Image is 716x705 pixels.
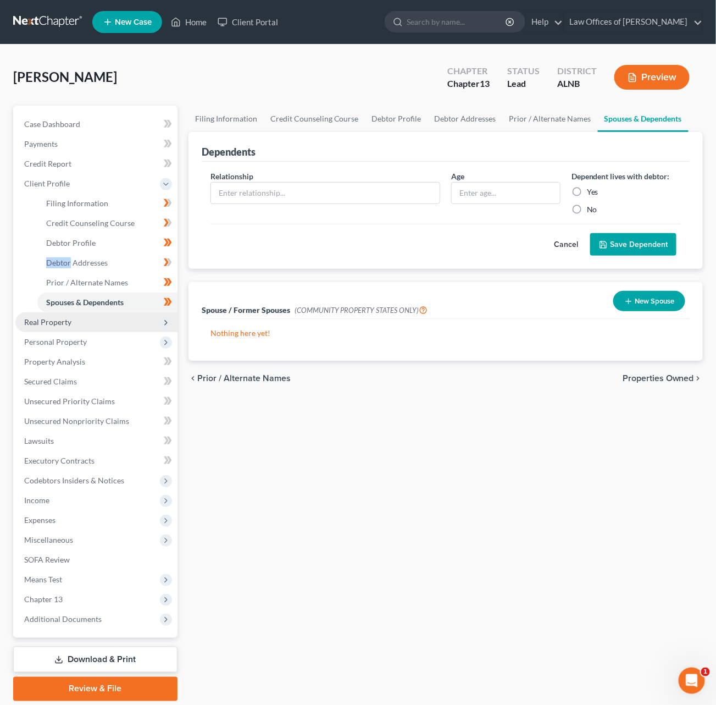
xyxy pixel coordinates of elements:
[623,374,703,383] button: Properties Owned chevron_right
[15,550,177,570] a: SOFA Review
[202,305,290,315] span: Spouse / Former Spouses
[694,374,703,383] i: chevron_right
[15,431,177,451] a: Lawsuits
[24,337,87,346] span: Personal Property
[24,377,77,386] span: Secured Claims
[679,668,705,694] iframe: Intercom live chat
[480,78,490,89] span: 13
[188,374,197,383] i: chevron_left
[37,213,177,233] a: Credit Counseling Course
[452,183,560,203] input: Enter age...
[24,396,115,406] span: Unsecured Priority Claims
[24,317,71,327] span: Real Property
[526,12,563,32] a: Help
[188,106,264,132] a: Filing Information
[24,495,49,505] span: Income
[295,306,428,315] span: (COMMUNITY PROPERTY STATES ONLY)
[613,291,685,311] button: New Spouse
[24,575,62,584] span: Means Test
[24,436,54,445] span: Lawsuits
[24,476,124,485] span: Codebtors Insiders & Notices
[24,357,85,366] span: Property Analysis
[15,392,177,411] a: Unsecured Priority Claims
[15,134,177,154] a: Payments
[197,374,291,383] span: Prior / Alternate Names
[37,194,177,213] a: Filing Information
[13,677,177,701] a: Review & File
[571,170,670,182] label: Dependent lives with debtor:
[15,352,177,372] a: Property Analysis
[24,119,80,129] span: Case Dashboard
[623,374,694,383] span: Properties Owned
[503,106,598,132] a: Prior / Alternate Names
[15,154,177,174] a: Credit Report
[188,374,291,383] button: chevron_left Prior / Alternate Names
[13,647,177,673] a: Download & Print
[598,106,689,132] a: Spouses & Dependents
[46,258,108,267] span: Debtor Addresses
[46,218,135,228] span: Credit Counseling Course
[24,594,63,604] span: Chapter 13
[590,233,676,256] button: Save Dependent
[115,18,152,26] span: New Case
[15,411,177,431] a: Unsecured Nonpriority Claims
[211,183,440,203] input: Enter relationship...
[587,186,598,197] label: Yes
[24,535,73,544] span: Miscellaneous
[46,238,96,247] span: Debtor Profile
[24,179,70,188] span: Client Profile
[557,78,597,90] div: ALNB
[614,65,690,90] button: Preview
[24,159,71,168] span: Credit Report
[202,145,256,158] div: Dependents
[15,114,177,134] a: Case Dashboard
[46,199,108,208] span: Filing Information
[15,372,177,392] a: Secured Claims
[15,451,177,471] a: Executory Contracts
[451,170,464,182] label: Age
[407,12,507,32] input: Search by name...
[24,515,55,525] span: Expenses
[37,293,177,312] a: Spouses & Dependents
[507,78,540,90] div: Lead
[447,78,490,90] div: Chapter
[46,278,128,287] span: Prior / Alternate Names
[264,106,365,132] a: Credit Counseling Course
[24,456,95,465] span: Executory Contracts
[24,139,58,148] span: Payments
[37,273,177,293] a: Prior / Alternate Names
[165,12,212,32] a: Home
[701,668,710,676] span: 1
[24,416,129,426] span: Unsecured Nonpriority Claims
[587,204,597,215] label: No
[542,234,590,256] button: Cancel
[210,328,681,339] p: Nothing here yet!
[365,106,428,132] a: Debtor Profile
[212,12,284,32] a: Client Portal
[24,555,70,564] span: SOFA Review
[428,106,503,132] a: Debtor Addresses
[557,65,597,78] div: District
[46,298,124,307] span: Spouses & Dependents
[447,65,490,78] div: Chapter
[564,12,702,32] a: Law Offices of [PERSON_NAME]
[210,172,253,181] span: Relationship
[507,65,540,78] div: Status
[13,69,117,85] span: [PERSON_NAME]
[37,233,177,253] a: Debtor Profile
[24,614,102,624] span: Additional Documents
[37,253,177,273] a: Debtor Addresses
